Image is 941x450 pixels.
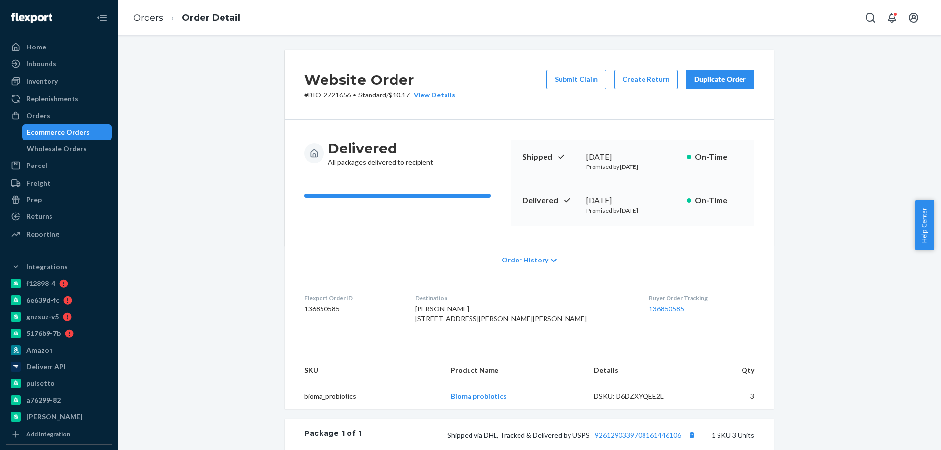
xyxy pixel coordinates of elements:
dt: Destination [415,294,633,302]
ol: breadcrumbs [125,3,248,32]
div: Inbounds [26,59,56,69]
dd: 136850585 [304,304,399,314]
a: 6e639d-fc [6,292,112,308]
a: 136850585 [649,305,684,313]
a: Bioma probiotics [451,392,507,400]
a: [PERSON_NAME] [6,409,112,425]
a: Inventory [6,73,112,89]
a: Freight [6,175,112,191]
a: Order Detail [182,12,240,23]
div: f12898-4 [26,279,55,288]
div: Wholesale Orders [27,144,87,154]
a: f12898-4 [6,276,112,291]
span: Shipped via DHL, Tracked & Delivered by USPS [447,431,698,439]
button: Open notifications [882,8,902,27]
div: a76299-82 [26,395,61,405]
div: Orders [26,111,50,120]
a: Inbounds [6,56,112,71]
a: pulsetto [6,376,112,391]
img: Flexport logo [11,13,52,23]
div: [DATE] [586,151,679,163]
div: 1 SKU 3 Units [362,428,754,441]
div: Prep [26,195,42,205]
button: Create Return [614,70,678,89]
div: Inventory [26,76,58,86]
div: Add Integration [26,430,70,438]
th: Product Name [443,357,586,383]
button: Copy tracking number [685,428,698,441]
a: Orders [6,108,112,123]
button: Submit Claim [546,70,606,89]
a: gnzsuz-v5 [6,309,112,325]
a: Add Integration [6,428,112,440]
p: On-Time [695,151,743,163]
td: 3 [693,383,774,409]
div: [PERSON_NAME] [26,412,83,422]
a: Orders [133,12,163,23]
a: Wholesale Orders [22,141,112,157]
div: Duplicate Order [694,74,746,84]
div: [DATE] [586,195,679,206]
a: Parcel [6,158,112,173]
button: Close Navigation [92,8,112,27]
p: Promised by [DATE] [586,206,679,214]
div: Amazon [26,345,53,355]
div: Reporting [26,229,59,239]
span: [PERSON_NAME] [STREET_ADDRESS][PERSON_NAME][PERSON_NAME] [415,305,587,323]
a: 9261290339708161446106 [595,431,681,439]
th: Details [586,357,694,383]
p: # BIO-2721656 / $10.17 [304,90,455,100]
div: Package 1 of 1 [304,428,362,441]
div: gnzsuz-v5 [26,312,59,322]
div: Parcel [26,161,47,170]
div: Replenishments [26,94,78,104]
th: SKU [285,357,443,383]
span: Order History [502,255,548,265]
th: Qty [693,357,774,383]
p: Delivered [522,195,578,206]
a: Home [6,39,112,55]
a: Ecommerce Orders [22,124,112,140]
a: Returns [6,209,112,224]
span: Standard [358,91,386,99]
a: Reporting [6,226,112,242]
a: 5176b9-7b [6,326,112,341]
div: Freight [26,178,50,188]
div: pulsetto [26,379,55,388]
button: Integrations [6,259,112,275]
div: Integrations [26,262,68,272]
h2: Website Order [304,70,455,90]
button: View Details [410,90,455,100]
h3: Delivered [328,140,433,157]
div: Home [26,42,46,52]
button: Open account menu [904,8,923,27]
div: 6e639d-fc [26,295,59,305]
dt: Flexport Order ID [304,294,399,302]
div: DSKU: D6DZXYQEE2L [594,391,686,401]
p: Shipped [522,151,578,163]
div: Returns [26,212,52,221]
p: On-Time [695,195,743,206]
a: Replenishments [6,91,112,107]
p: Promised by [DATE] [586,163,679,171]
span: • [353,91,356,99]
a: Deliverr API [6,359,112,375]
button: Help Center [915,200,934,250]
td: bioma_probiotics [285,383,443,409]
button: Duplicate Order [686,70,754,89]
a: a76299-82 [6,392,112,408]
button: Open Search Box [861,8,880,27]
div: Ecommerce Orders [27,127,90,137]
a: Amazon [6,342,112,358]
div: All packages delivered to recipient [328,140,433,167]
div: Deliverr API [26,362,66,372]
div: 5176b9-7b [26,329,61,338]
a: Prep [6,192,112,208]
dt: Buyer Order Tracking [649,294,754,302]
